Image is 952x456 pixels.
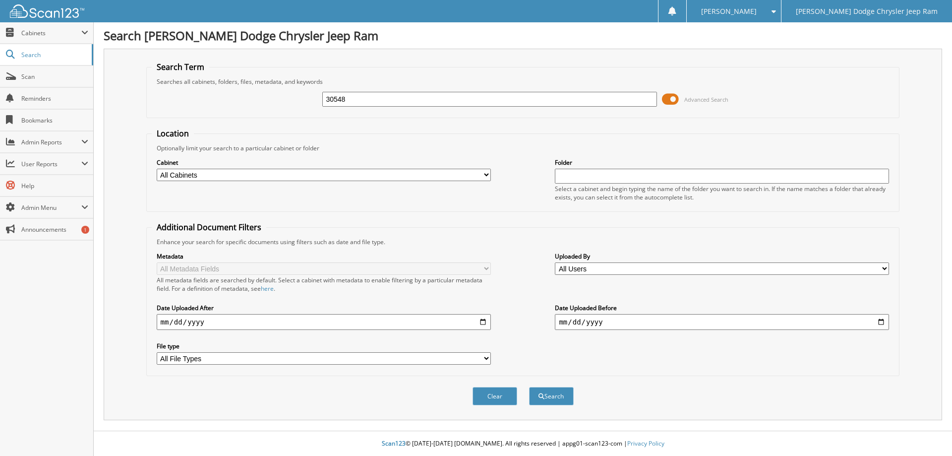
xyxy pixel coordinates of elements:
input: end [555,314,889,330]
span: Search [21,51,87,59]
label: File type [157,342,491,350]
span: Cabinets [21,29,81,37]
div: Select a cabinet and begin typing the name of the folder you want to search in. If the name match... [555,185,889,201]
span: User Reports [21,160,81,168]
h1: Search [PERSON_NAME] Dodge Chrysler Jeep Ram [104,27,942,44]
iframe: Chat Widget [902,408,952,456]
span: [PERSON_NAME] [701,8,757,14]
img: scan123-logo-white.svg [10,4,84,18]
div: Enhance your search for specific documents using filters such as date and file type. [152,238,894,246]
div: 1 [81,226,89,234]
div: Searches all cabinets, folders, files, metadata, and keywords [152,77,894,86]
label: Date Uploaded After [157,304,491,312]
span: Announcements [21,225,88,234]
span: Help [21,182,88,190]
label: Date Uploaded Before [555,304,889,312]
legend: Location [152,128,194,139]
button: Clear [473,387,517,405]
button: Search [529,387,574,405]
span: Advanced Search [684,96,728,103]
div: All metadata fields are searched by default. Select a cabinet with metadata to enable filtering b... [157,276,491,293]
label: Cabinet [157,158,491,167]
input: start [157,314,491,330]
label: Uploaded By [555,252,889,261]
label: Metadata [157,252,491,261]
span: Scan123 [382,439,406,448]
span: Reminders [21,94,88,103]
span: [PERSON_NAME] Dodge Chrysler Jeep Ram [796,8,938,14]
span: Admin Reports [21,138,81,146]
a: Privacy Policy [627,439,664,448]
span: Admin Menu [21,203,81,212]
legend: Additional Document Filters [152,222,266,233]
span: Bookmarks [21,116,88,125]
a: here [261,284,274,293]
label: Folder [555,158,889,167]
legend: Search Term [152,62,209,72]
span: Scan [21,72,88,81]
div: © [DATE]-[DATE] [DOMAIN_NAME]. All rights reserved | appg01-scan123-com | [94,432,952,456]
div: Optionally limit your search to a particular cabinet or folder [152,144,894,152]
